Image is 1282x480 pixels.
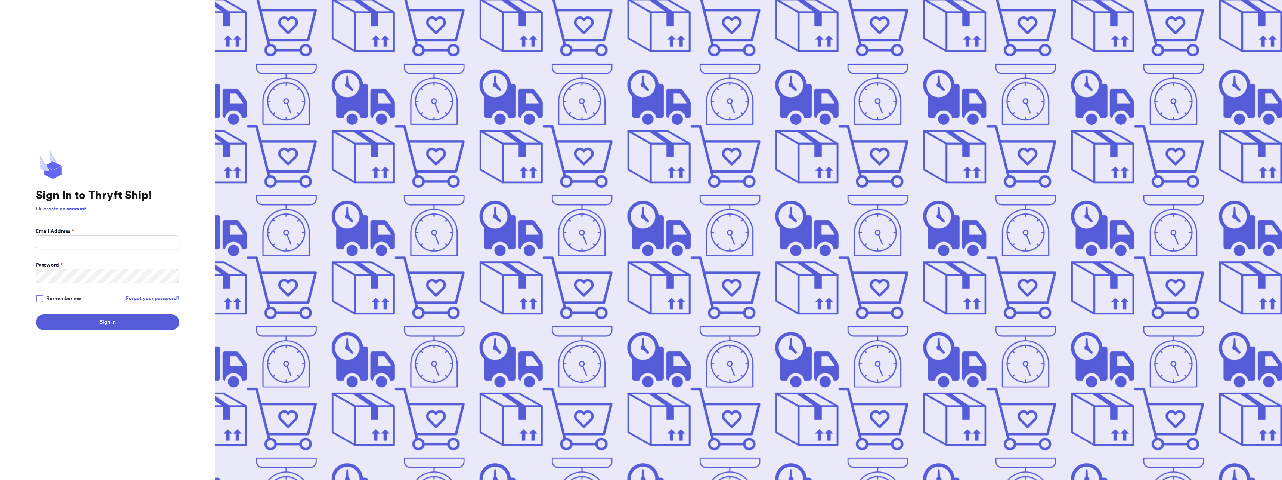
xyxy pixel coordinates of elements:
p: Or [36,205,179,213]
h1: Sign In to Thryft Ship! [36,189,179,202]
label: Password [36,261,63,269]
button: Sign In [36,314,179,330]
a: Forgot your password? [126,295,179,302]
label: Email Address [36,228,74,235]
a: create an account [43,206,86,212]
span: Remember me [46,295,81,302]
